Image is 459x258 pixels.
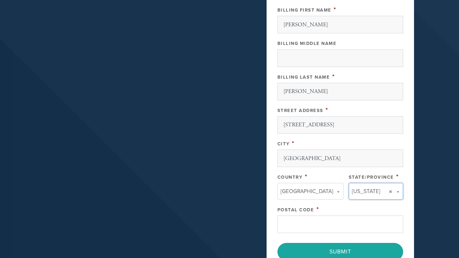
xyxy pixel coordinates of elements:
[316,205,319,213] span: This field is required.
[277,108,323,113] label: Street Address
[277,74,330,80] label: Billing Last Name
[277,174,303,180] label: Country
[281,187,333,196] span: [GEOGRAPHIC_DATA]
[349,174,394,180] label: State/Province
[277,207,314,213] label: Postal Code
[396,173,399,180] span: This field is required.
[305,173,308,180] span: This field is required.
[334,6,336,13] span: This field is required.
[349,183,403,200] a: [US_STATE]
[277,7,332,13] label: Billing First Name
[352,187,380,196] span: [US_STATE]
[332,73,335,80] span: This field is required.
[277,141,290,147] label: City
[292,139,295,147] span: This field is required.
[277,41,337,46] label: Billing Middle Name
[326,106,328,114] span: This field is required.
[277,183,343,200] a: [GEOGRAPHIC_DATA]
